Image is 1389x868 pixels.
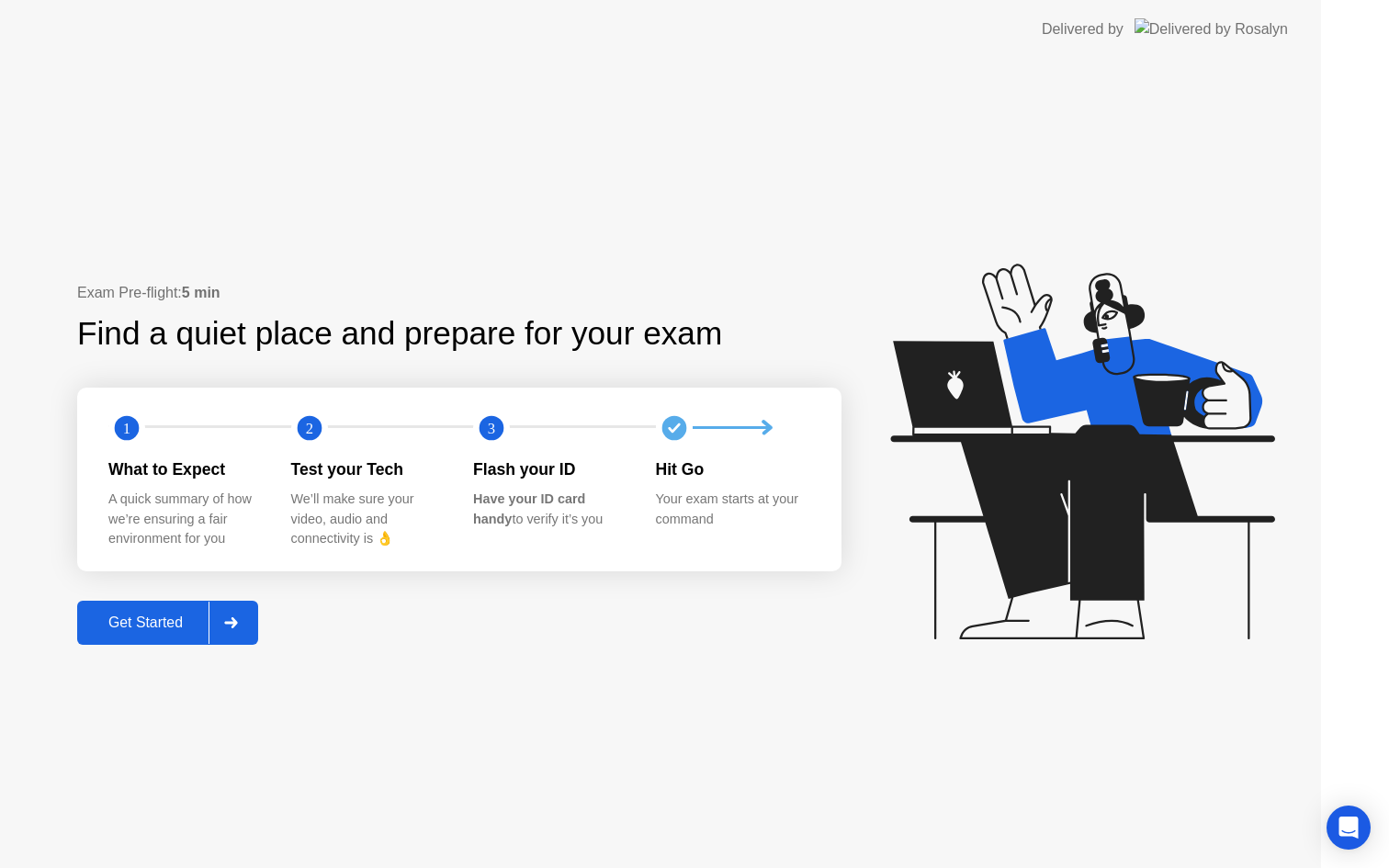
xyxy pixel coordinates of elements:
div: Hit Go [656,457,809,481]
b: 5 min [182,285,220,300]
button: Get Started [77,601,258,645]
img: Delivered by Rosalyn [1135,18,1288,39]
div: Exam Pre-flight: [77,282,841,304]
div: We’ll make sure your video, audio and connectivity is 👌 [291,490,445,549]
text: 1 [123,419,130,436]
text: 3 [488,419,495,436]
div: Find a quiet place and prepare for your exam [77,310,725,358]
div: Delivered by [1042,18,1124,40]
div: Test your Tech [291,457,445,481]
div: Flash your ID [473,457,627,481]
b: Have your ID card handy [473,491,585,526]
div: A quick summary of how we’re ensuring a fair environment for you [108,490,262,549]
div: Your exam starts at your command [656,490,809,529]
div: Open Intercom Messenger [1327,806,1371,850]
div: What to Expect [108,457,262,481]
div: Get Started [83,614,209,631]
div: to verify it’s you [473,490,627,529]
text: 2 [305,419,312,436]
